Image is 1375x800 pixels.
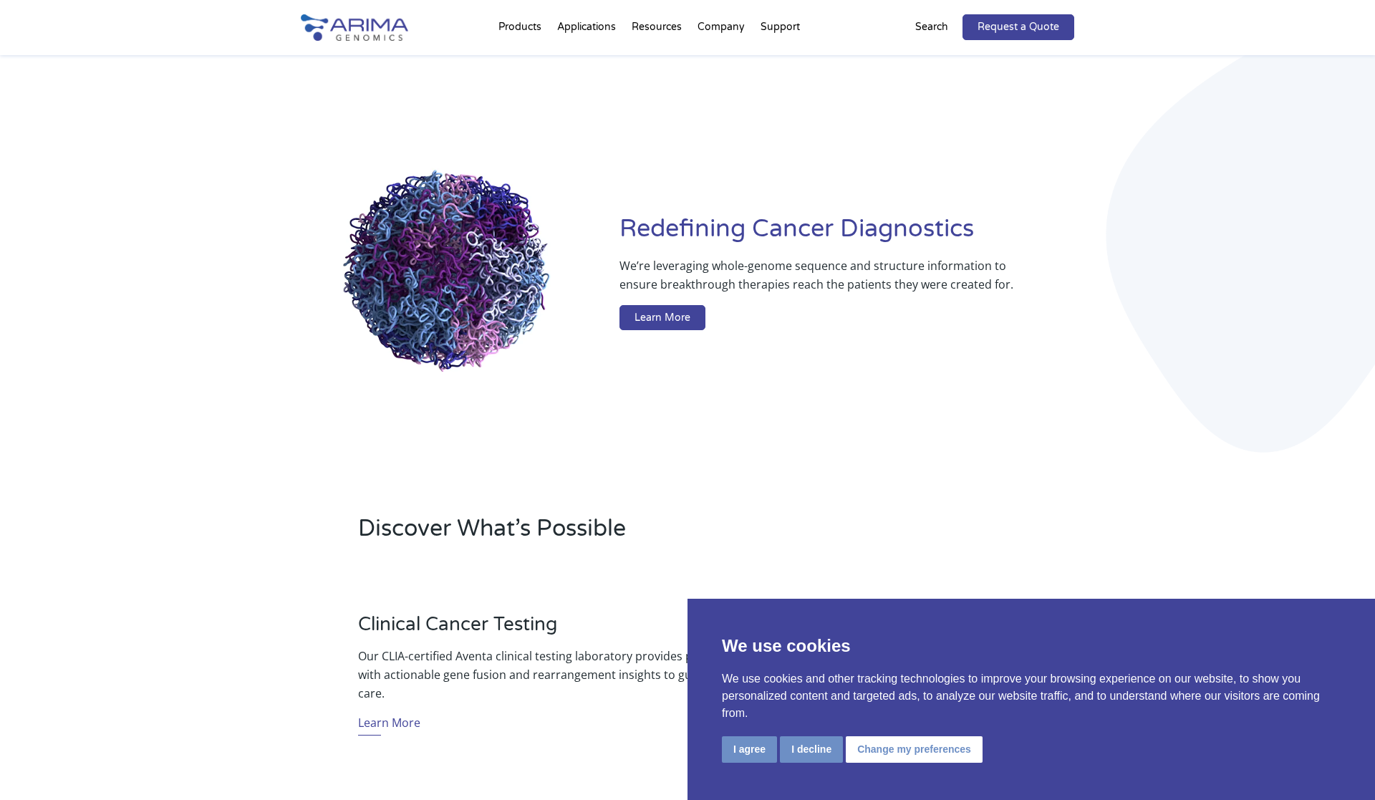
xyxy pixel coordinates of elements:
[962,14,1074,40] a: Request a Quote
[722,736,777,763] button: I agree
[358,513,870,556] h2: Discover What’s Possible
[780,736,843,763] button: I decline
[358,613,748,647] h3: Clinical Cancer Testing
[846,736,983,763] button: Change my preferences
[619,213,1074,256] h1: Redefining Cancer Diagnostics
[358,713,420,736] a: Learn More
[301,14,408,41] img: Arima-Genomics-logo
[722,670,1341,722] p: We use cookies and other tracking technologies to improve your browsing experience on our website...
[722,633,1341,659] p: We use cookies
[619,305,705,331] a: Learn More
[915,18,948,37] p: Search
[619,256,1017,305] p: We’re leveraging whole-genome sequence and structure information to ensure breakthrough therapies...
[358,647,748,703] p: Our CLIA-certified Aventa clinical testing laboratory provides physicians with actionable gene fu...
